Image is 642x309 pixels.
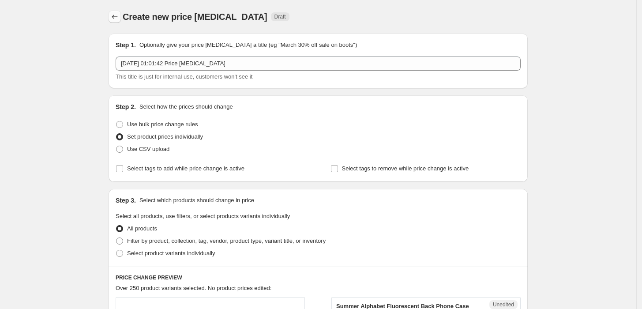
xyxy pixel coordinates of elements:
span: Select tags to remove while price change is active [342,165,469,172]
span: Draft [274,13,286,20]
span: Select tags to add while price change is active [127,165,244,172]
h2: Step 1. [116,41,136,49]
span: Filter by product, collection, tag, vendor, product type, variant title, or inventory [127,237,326,244]
span: Use CSV upload [127,146,169,152]
span: Set product prices individually [127,133,203,140]
span: All products [127,225,157,232]
p: Select which products should change in price [139,196,254,205]
span: Over 250 product variants selected. No product prices edited: [116,285,271,291]
span: Create new price [MEDICAL_DATA] [123,12,267,22]
span: This title is just for internal use, customers won't see it [116,73,252,80]
span: Select all products, use filters, or select products variants individually [116,213,290,219]
h2: Step 3. [116,196,136,205]
button: Price change jobs [109,11,121,23]
span: Use bulk price change rules [127,121,198,128]
p: Optionally give your price [MEDICAL_DATA] a title (eg "March 30% off sale on boots") [139,41,357,49]
h6: PRICE CHANGE PREVIEW [116,274,521,281]
span: Unedited [493,301,514,308]
p: Select how the prices should change [139,102,233,111]
input: 30% off holiday sale [116,57,521,71]
span: Select product variants individually [127,250,215,256]
h2: Step 2. [116,102,136,111]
